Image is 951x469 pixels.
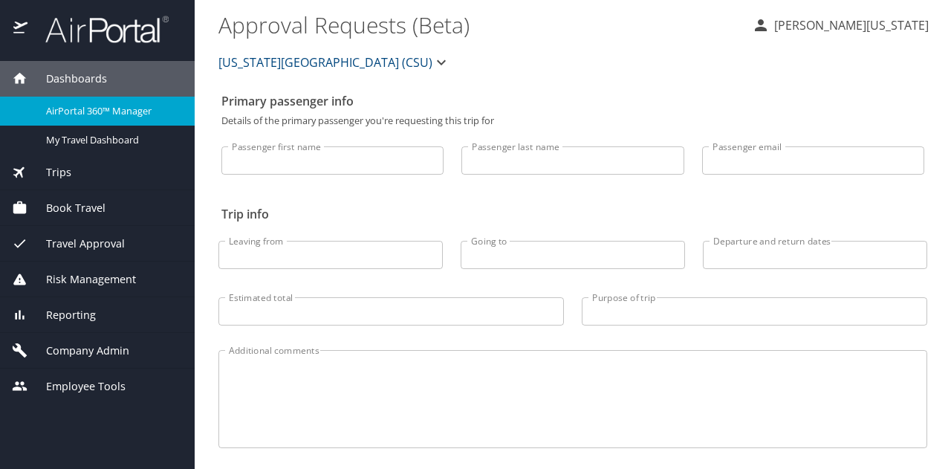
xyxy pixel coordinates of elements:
h2: Primary passenger info [221,89,924,113]
h1: Approval Requests (Beta) [218,1,740,48]
span: Company Admin [27,343,129,359]
p: Details of the primary passenger you're requesting this trip for [221,116,924,126]
span: Employee Tools [27,378,126,395]
button: [PERSON_NAME][US_STATE] [746,12,935,39]
span: Book Travel [27,200,106,216]
span: Trips [27,164,71,181]
span: My Travel Dashboard [46,133,177,147]
span: Dashboards [27,71,107,87]
span: AirPortal 360™ Manager [46,104,177,118]
p: [PERSON_NAME][US_STATE] [770,16,929,34]
img: airportal-logo.png [29,15,169,44]
span: Risk Management [27,271,136,288]
span: Reporting [27,307,96,323]
img: icon-airportal.png [13,15,29,44]
span: Travel Approval [27,236,125,252]
h2: Trip info [221,202,924,226]
span: [US_STATE][GEOGRAPHIC_DATA] (CSU) [218,52,432,73]
button: [US_STATE][GEOGRAPHIC_DATA] (CSU) [212,48,456,77]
